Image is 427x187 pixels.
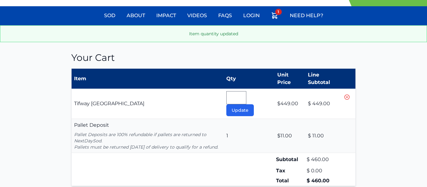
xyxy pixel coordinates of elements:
td: Tax [275,166,305,176]
td: 1 [224,119,275,153]
td: $ 449.00 [305,89,344,119]
td: $11.00 [275,119,305,153]
td: $ 460.00 [305,176,344,186]
a: Videos [183,8,211,23]
a: FAQs [214,8,236,23]
td: $ 0.00 [305,166,344,176]
a: 1 [267,8,282,25]
a: Impact [153,8,180,23]
td: Total [275,176,305,186]
p: Item quantity updated [5,31,422,37]
a: Login [239,8,264,23]
a: Sod [100,8,119,23]
td: $449.00 [275,89,305,119]
td: Tifway [GEOGRAPHIC_DATA] [71,89,224,119]
p: Pallet Deposits are 100% refundable if pallets are returned to NextDaySod. Pallets must be return... [74,131,221,150]
th: Qty [224,69,275,89]
th: Line Subtotal [305,69,344,89]
td: $ 460.00 [305,153,344,166]
a: About [123,8,149,23]
span: 1 [275,9,282,15]
button: Update [226,104,254,116]
td: Pallet Deposit [71,119,224,153]
th: Unit Price [275,69,305,89]
td: $ 11.00 [305,119,344,153]
th: Item [71,69,224,89]
a: Need Help? [286,8,327,23]
h1: Your Cart [71,52,356,63]
td: Subtotal [275,153,305,166]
